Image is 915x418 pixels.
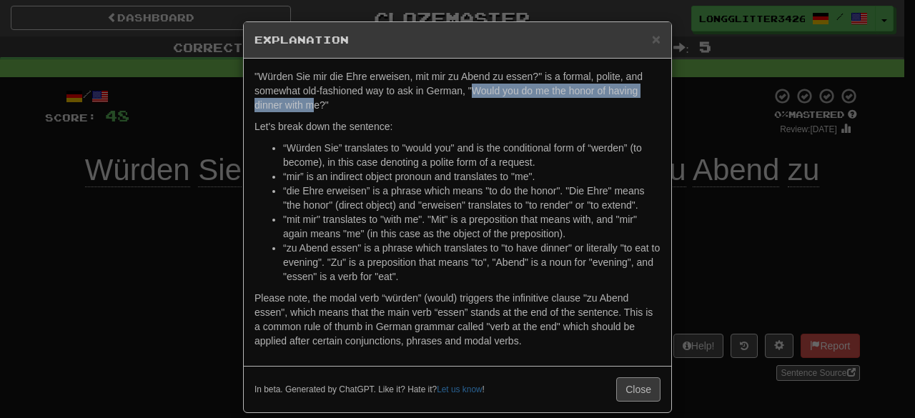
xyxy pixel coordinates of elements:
button: Close [652,31,661,46]
li: “zu Abend essen" is a phrase which translates to "to have dinner" or literally "to eat to evening... [283,241,661,284]
h5: Explanation [254,33,661,47]
li: “die Ehre erweisen” is a phrase which means "to do the honor". "Die Ehre" means "the honor" (dire... [283,184,661,212]
span: × [652,31,661,47]
li: “mir” is an indirect object pronoun and translates to "me". [283,169,661,184]
li: “Würden Sie” translates to "would you" and is the conditional form of “werden” (to become), in th... [283,141,661,169]
small: In beta. Generated by ChatGPT. Like it? Hate it? ! [254,384,485,396]
li: "mit mir" translates to "with me". "Mit" is a preposition that means with, and "mir" again means ... [283,212,661,241]
p: "Würden Sie mir die Ehre erweisen, mit mir zu Abend zu essen?" is a formal, polite, and somewhat ... [254,69,661,112]
button: Close [616,377,661,402]
a: Let us know [437,384,482,394]
p: Let's break down the sentence: [254,119,661,134]
p: Please note, the modal verb “würden” (would) triggers the infinitive clause "zu Abend essen", whi... [254,291,661,348]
